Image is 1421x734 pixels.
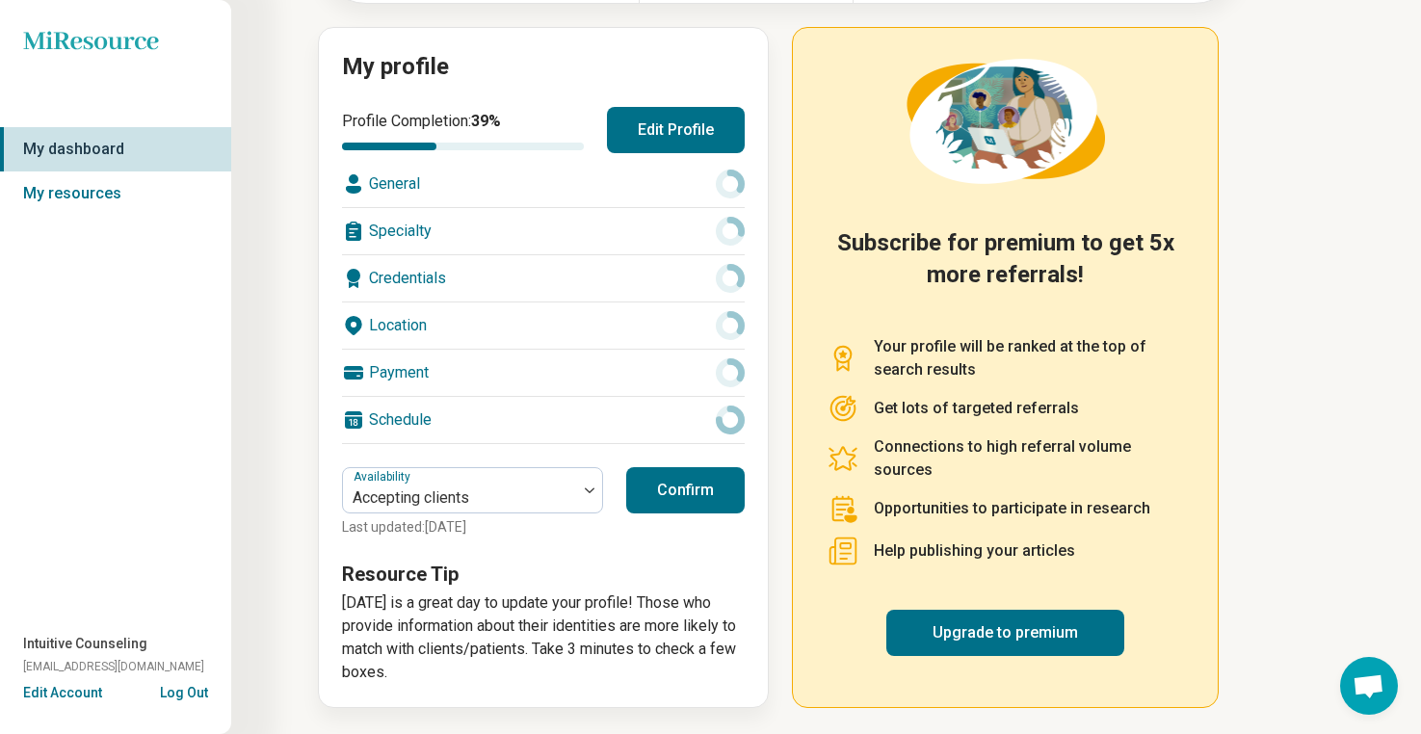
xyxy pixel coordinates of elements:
[342,591,745,684] p: [DATE] is a great day to update your profile! Those who provide information about their identitie...
[342,561,745,588] h3: Resource Tip
[342,208,745,254] div: Specialty
[160,683,208,698] button: Log Out
[354,470,414,484] label: Availability
[1340,657,1398,715] a: Open chat
[886,610,1124,656] a: Upgrade to premium
[471,112,501,130] span: 39 %
[23,683,102,703] button: Edit Account
[626,467,745,513] button: Confirm
[828,227,1183,312] h2: Subscribe for premium to get 5x more referrals!
[342,350,745,396] div: Payment
[23,634,147,654] span: Intuitive Counseling
[342,161,745,207] div: General
[874,397,1079,420] p: Get lots of targeted referrals
[607,107,745,153] button: Edit Profile
[874,335,1183,381] p: Your profile will be ranked at the top of search results
[23,658,204,675] span: [EMAIL_ADDRESS][DOMAIN_NAME]
[874,539,1075,563] p: Help publishing your articles
[342,397,745,443] div: Schedule
[874,497,1150,520] p: Opportunities to participate in research
[342,110,584,150] div: Profile Completion:
[874,435,1183,482] p: Connections to high referral volume sources
[342,517,603,537] p: Last updated: [DATE]
[342,255,745,301] div: Credentials
[342,302,745,349] div: Location
[342,51,745,84] h2: My profile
